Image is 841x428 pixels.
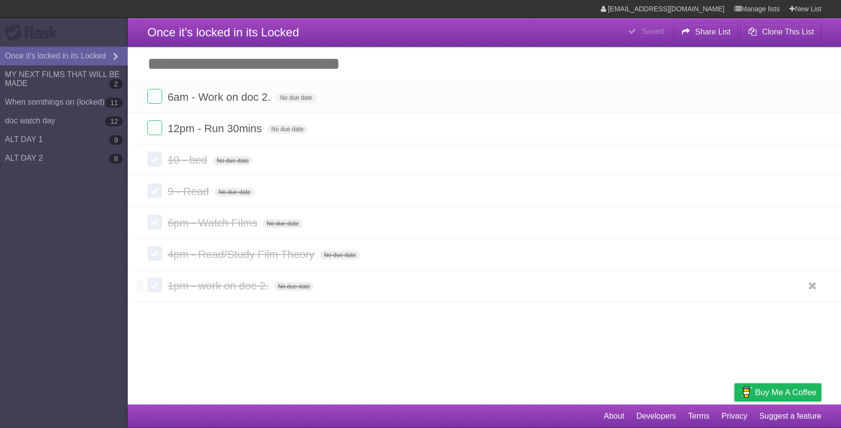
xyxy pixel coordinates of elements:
b: 11 [105,98,123,108]
a: Buy me a coffee [734,383,821,401]
span: Buy me a coffee [755,384,816,401]
b: Saved [642,27,664,35]
label: Done [147,183,162,198]
span: No due date [274,282,314,291]
b: 9 [109,135,123,145]
span: 1pm - work on doc 2. [168,280,271,292]
span: No due date [263,219,303,228]
button: Clone This List [740,23,821,41]
b: Share List [695,28,730,36]
label: Done [147,215,162,229]
span: No due date [213,156,252,165]
a: About [604,407,624,426]
span: 12pm - Run 30mins [168,122,264,135]
span: 10 - bed [168,154,210,166]
span: 6pm - Watch Films [168,217,260,229]
label: Done [147,89,162,104]
b: 8 [109,154,123,164]
span: 4pm - Read/Study Film Theory [168,248,317,260]
b: Clone This List [762,28,814,36]
span: No due date [215,188,254,197]
div: Flask [5,24,64,42]
label: Done [147,278,162,292]
a: Suggest a feature [759,407,821,426]
b: 12 [105,116,123,126]
a: Developers [636,407,676,426]
a: Terms [688,407,710,426]
span: 6am - Work on doc 2. [168,91,273,103]
button: Share List [673,23,738,41]
label: Done [147,120,162,135]
a: Privacy [722,407,747,426]
span: No due date [267,125,307,134]
span: No due date [320,251,360,259]
span: 9 - Read [168,185,211,198]
span: No due date [276,93,316,102]
label: Done [147,152,162,167]
img: Buy me a coffee [739,384,753,400]
b: 2 [109,79,123,89]
label: Done [147,246,162,261]
span: Once it's locked in its Locked [147,26,299,39]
